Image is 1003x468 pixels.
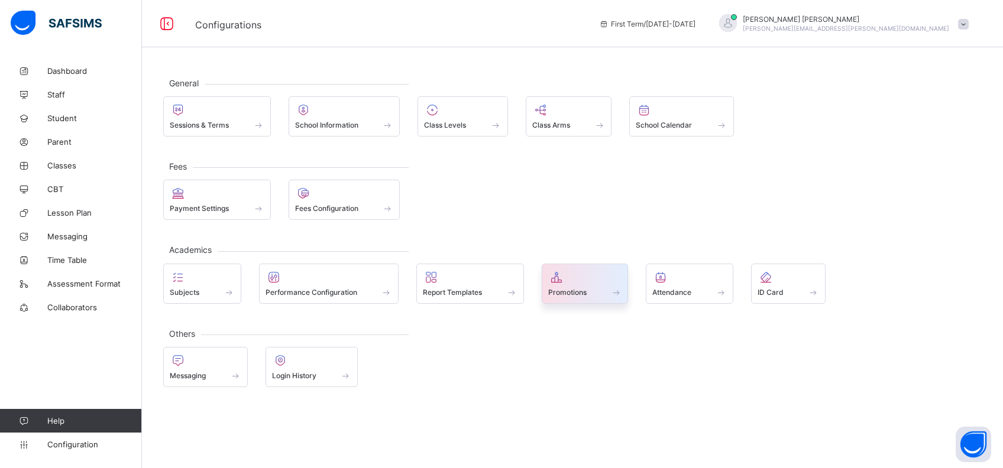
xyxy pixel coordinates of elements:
[47,303,142,312] span: Collaborators
[295,121,358,129] span: School Information
[416,264,524,304] div: Report Templates
[47,184,142,194] span: CBT
[195,19,261,31] span: Configurations
[423,288,482,297] span: Report Templates
[47,232,142,241] span: Messaging
[47,279,142,288] span: Assessment Format
[956,427,991,462] button: Open asap
[11,11,102,35] img: safsims
[47,113,142,123] span: Student
[163,96,271,136] div: Sessions & Terms
[266,288,357,297] span: Performance Configuration
[47,416,141,425] span: Help
[289,180,400,220] div: Fees Configuration
[532,121,570,129] span: Class Arms
[47,66,142,76] span: Dashboard
[47,161,142,170] span: Classes
[751,264,826,304] div: ID Card
[707,14,975,34] div: KennethJacob
[266,347,358,387] div: Login History
[646,264,733,304] div: Attendance
[743,15,949,24] span: [PERSON_NAME] [PERSON_NAME]
[636,121,692,129] span: School Calendar
[599,19,695,28] span: session/term information
[424,121,466,129] span: Class Levels
[170,371,206,380] span: Messaging
[743,25,949,32] span: [PERSON_NAME][EMAIL_ADDRESS][PERSON_NAME][DOMAIN_NAME]
[163,180,271,220] div: Payment Settings
[47,440,141,449] span: Configuration
[163,78,205,88] span: General
[758,288,784,297] span: ID Card
[163,264,241,304] div: Subjects
[418,96,508,136] div: Class Levels
[163,245,218,255] span: Academics
[163,329,201,339] span: Others
[170,121,229,129] span: Sessions & Terms
[47,90,142,99] span: Staff
[652,288,691,297] span: Attendance
[47,208,142,217] span: Lesson Plan
[526,96,612,136] div: Class Arms
[629,96,734,136] div: School Calendar
[272,371,316,380] span: Login History
[163,347,248,387] div: Messaging
[170,204,229,213] span: Payment Settings
[289,96,400,136] div: School Information
[47,255,142,265] span: Time Table
[163,161,193,171] span: Fees
[542,264,629,304] div: Promotions
[259,264,399,304] div: Performance Configuration
[170,288,199,297] span: Subjects
[295,204,358,213] span: Fees Configuration
[47,137,142,147] span: Parent
[548,288,587,297] span: Promotions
